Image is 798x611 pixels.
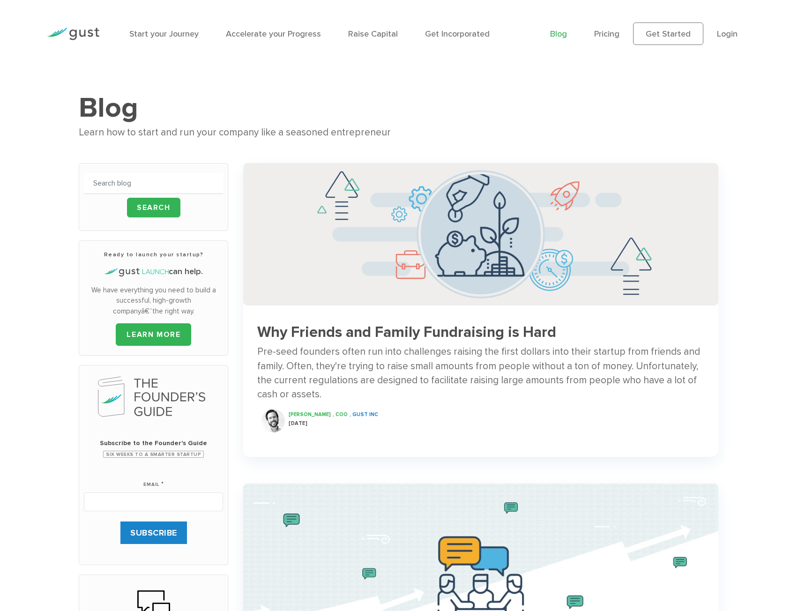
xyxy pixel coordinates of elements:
a: Successful Startup Founders Invest In Their Own Ventures 0742d64fd6a698c3cfa409e71c3cc4e5620a7e72... [243,163,718,442]
a: Pricing [594,29,619,39]
a: Start your Journey [129,29,199,39]
img: Ryan Nash [261,409,285,432]
span: , COO [333,411,348,417]
a: Raise Capital [348,29,398,39]
p: We have everything you need to build a successful, high-growth companyâ€”the right way. [84,285,223,317]
input: SUBSCRIBE [120,522,187,544]
a: Login [717,29,738,39]
a: LEARN MORE [116,323,191,346]
h4: can help. [84,266,223,278]
div: Pre-seed founders often run into challenges raising the first dollars into their startup from fri... [257,345,704,402]
img: Successful Startup Founders Invest In Their Own Ventures 0742d64fd6a698c3cfa409e71c3cc4e5620a7e72... [243,163,718,305]
h3: Ready to launch your startup? [84,250,223,259]
input: Search blog [84,173,223,194]
h3: Why Friends and Family Fundraising is Hard [257,324,704,341]
a: Get Incorporated [425,29,490,39]
img: Gust Logo [47,28,99,40]
a: Get Started [633,22,703,45]
div: Learn how to start and run your company like a seasoned entrepreneur [79,125,719,141]
a: Blog [550,29,567,39]
span: [PERSON_NAME] [289,411,331,417]
label: Email [143,470,164,489]
h1: Blog [79,91,719,125]
a: Accelerate your Progress [226,29,321,39]
span: Six Weeks to a Smarter Startup [103,451,204,458]
span: Subscribe to the Founder's Guide [84,439,223,448]
span: , Gust INC [350,411,378,417]
input: Search [127,198,180,217]
span: [DATE] [289,420,307,426]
